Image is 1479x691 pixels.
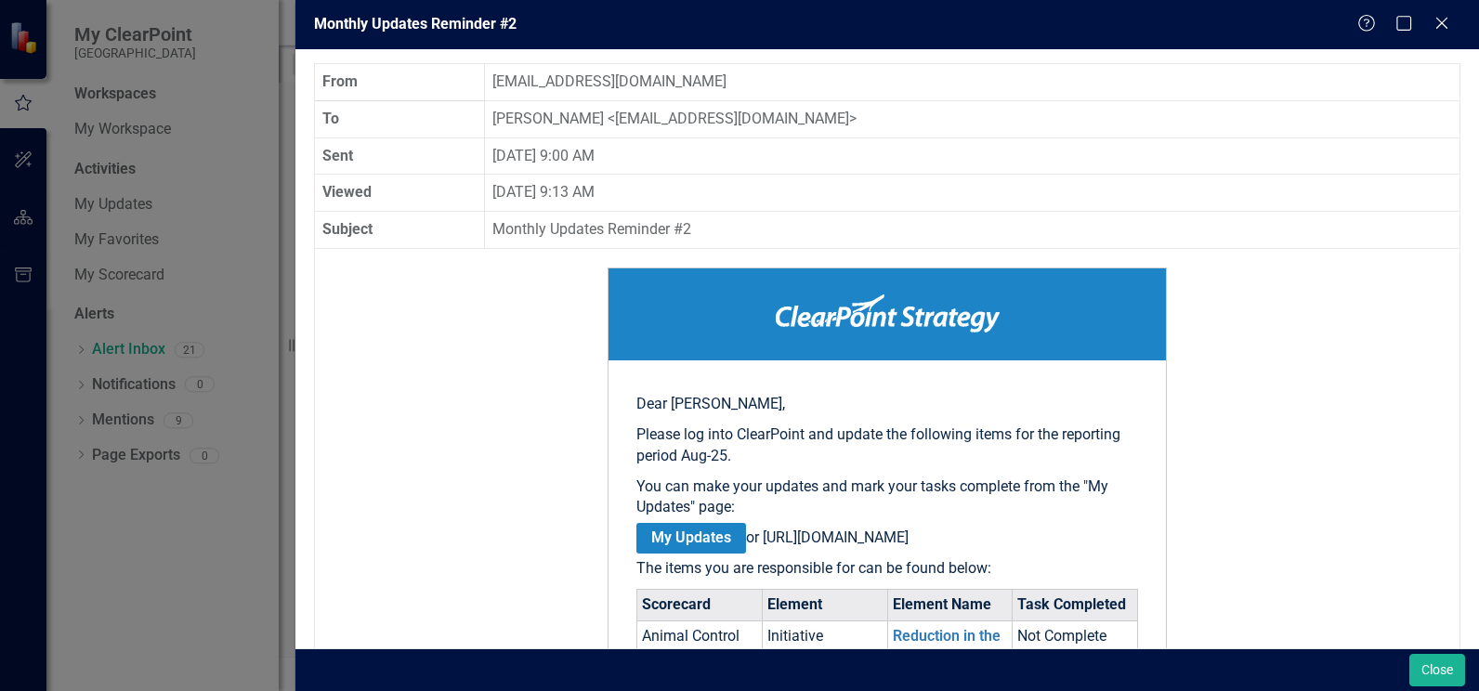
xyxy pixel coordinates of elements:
th: From [315,63,484,100]
button: Close [1409,654,1465,686]
th: Task Completed [1013,589,1138,620]
p: or [URL][DOMAIN_NAME] [636,528,1138,549]
span: > [849,110,857,127]
p: Dear [PERSON_NAME], [636,394,1138,415]
th: Viewed [315,175,484,212]
th: Scorecard [637,589,763,620]
td: [EMAIL_ADDRESS][DOMAIN_NAME] [484,63,1459,100]
th: Element Name [887,589,1013,620]
span: < [608,110,615,127]
th: Sent [315,137,484,175]
p: Please log into ClearPoint and update the following items for the reporting period Aug-25. [636,424,1138,467]
th: Element [762,589,887,620]
td: Monthly Updates Reminder #2 [484,212,1459,249]
th: To [315,100,484,137]
th: Subject [315,212,484,249]
p: You can make your updates and mark your tasks complete from the "My Updates" page: [636,476,1138,519]
a: My Updates [636,523,746,554]
p: The items you are responsible for can be found below: [636,558,1138,580]
td: [DATE] 9:00 AM [484,137,1459,175]
img: ClearPoint Strategy [776,294,1000,332]
span: Monthly Updates Reminder #2 [314,15,517,33]
td: [DATE] 9:13 AM [484,175,1459,212]
td: [PERSON_NAME] [EMAIL_ADDRESS][DOMAIN_NAME] [484,100,1459,137]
